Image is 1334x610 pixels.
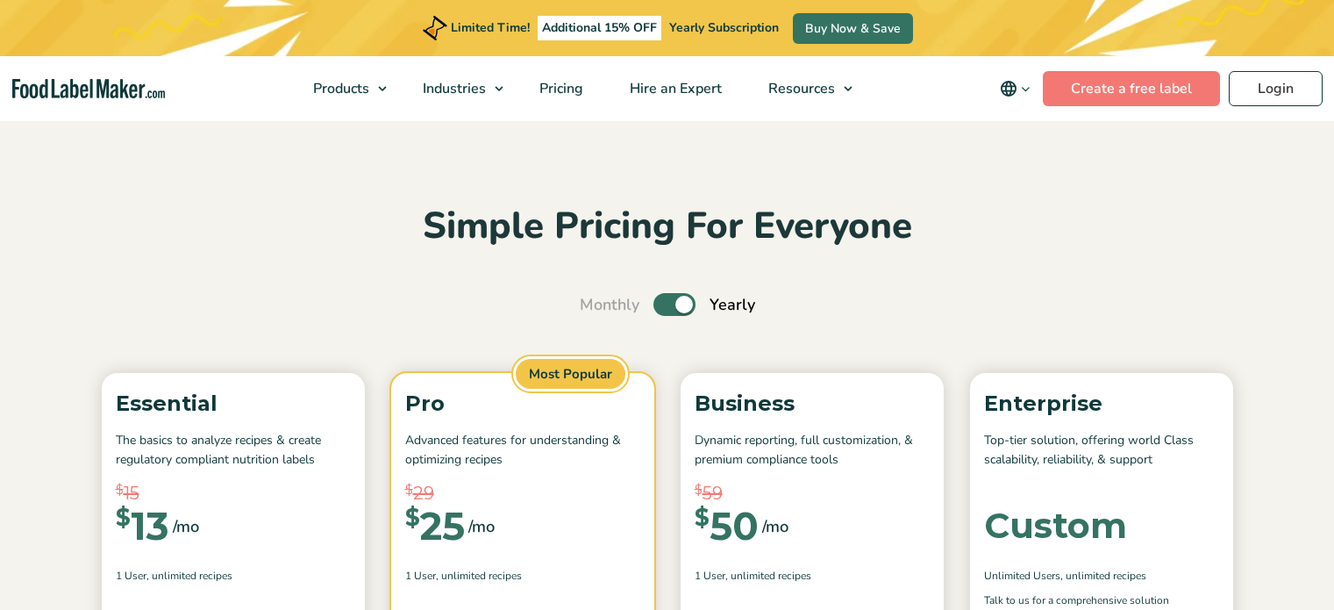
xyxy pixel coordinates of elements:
[173,514,199,539] span: /mo
[1043,71,1220,106] a: Create a free label
[695,480,703,500] span: $
[710,293,755,317] span: Yearly
[405,431,640,470] p: Advanced features for understanding & optimizing recipes
[451,19,530,36] span: Limited Time!
[534,79,585,98] span: Pricing
[725,568,811,584] span: , Unlimited Recipes
[763,79,837,98] span: Resources
[695,506,759,545] div: 50
[405,568,436,584] span: 1 User
[146,568,232,584] span: , Unlimited Recipes
[417,79,488,98] span: Industries
[116,568,146,584] span: 1 User
[984,387,1219,420] p: Enterprise
[695,387,930,420] p: Business
[116,506,131,529] span: $
[1229,71,1323,106] a: Login
[695,431,930,470] p: Dynamic reporting, full customization, & premium compliance tools
[653,293,696,316] label: Toggle
[116,480,124,500] span: $
[308,79,371,98] span: Products
[762,514,788,539] span: /mo
[984,568,1060,584] span: Unlimited Users
[290,56,396,121] a: Products
[116,506,169,545] div: 13
[517,56,603,121] a: Pricing
[580,293,639,317] span: Monthly
[703,480,723,506] span: 59
[984,431,1219,470] p: Top-tier solution, offering world Class scalability, reliability, & support
[436,568,522,584] span: , Unlimited Recipes
[745,56,861,121] a: Resources
[116,431,351,470] p: The basics to analyze recipes & create regulatory compliant nutrition labels
[468,514,495,539] span: /mo
[124,480,139,506] span: 15
[405,506,465,545] div: 25
[984,508,1127,543] div: Custom
[93,203,1242,251] h2: Simple Pricing For Everyone
[669,19,779,36] span: Yearly Subscription
[695,506,710,529] span: $
[116,387,351,420] p: Essential
[695,568,725,584] span: 1 User
[624,79,724,98] span: Hire an Expert
[405,506,420,529] span: $
[405,387,640,420] p: Pro
[793,13,913,44] a: Buy Now & Save
[413,480,434,506] span: 29
[400,56,512,121] a: Industries
[405,480,413,500] span: $
[607,56,741,121] a: Hire an Expert
[513,356,628,392] span: Most Popular
[538,16,661,40] span: Additional 15% OFF
[1060,568,1146,584] span: , Unlimited Recipes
